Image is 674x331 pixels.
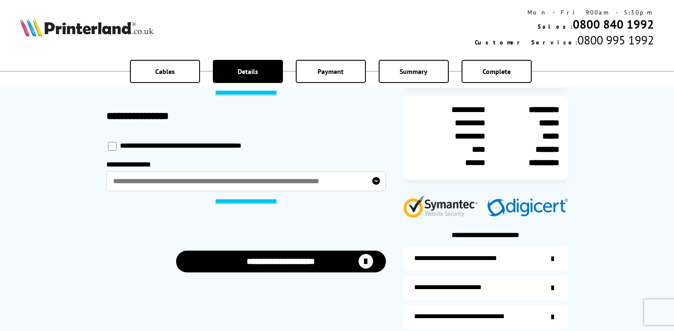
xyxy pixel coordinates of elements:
[403,276,568,300] a: items-arrive
[403,305,568,329] a: additional-cables
[475,38,577,46] span: Customer Service:
[483,67,511,76] span: Complete
[400,67,427,76] span: Summary
[155,67,175,76] span: Cables
[20,18,153,37] img: Printerland Logo
[475,9,654,16] div: Mon - Fri 9:00am - 5:30pm
[403,247,568,271] a: additional-ink
[573,16,654,32] a: 0800 840 1992
[577,32,654,48] span: 0800 995 1992
[538,23,573,30] span: Sales:
[318,67,344,76] span: Payment
[238,67,258,76] span: Details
